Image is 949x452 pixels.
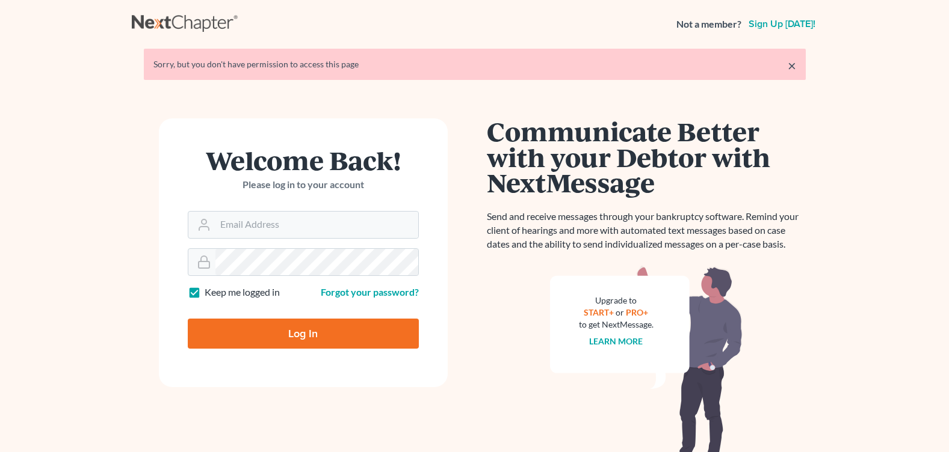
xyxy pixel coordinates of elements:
div: Sorry, but you don't have permission to access this page [153,58,796,70]
div: to get NextMessage. [579,319,654,331]
p: Please log in to your account [188,178,419,192]
a: × [788,58,796,73]
strong: Not a member? [676,17,741,31]
input: Email Address [215,212,418,238]
div: Upgrade to [579,295,654,307]
a: PRO+ [626,307,648,317]
label: Keep me logged in [205,286,280,299]
h1: Communicate Better with your Debtor with NextMessage [487,118,806,195]
a: START+ [584,307,614,317]
a: Sign up [DATE]! [746,19,818,29]
h1: Welcome Back! [188,147,419,173]
span: or [616,307,624,317]
a: Learn more [589,336,643,346]
a: Forgot your password? [321,286,419,298]
input: Log In [188,319,419,349]
p: Send and receive messages through your bankruptcy software. Remind your client of hearings and mo... [487,210,806,251]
